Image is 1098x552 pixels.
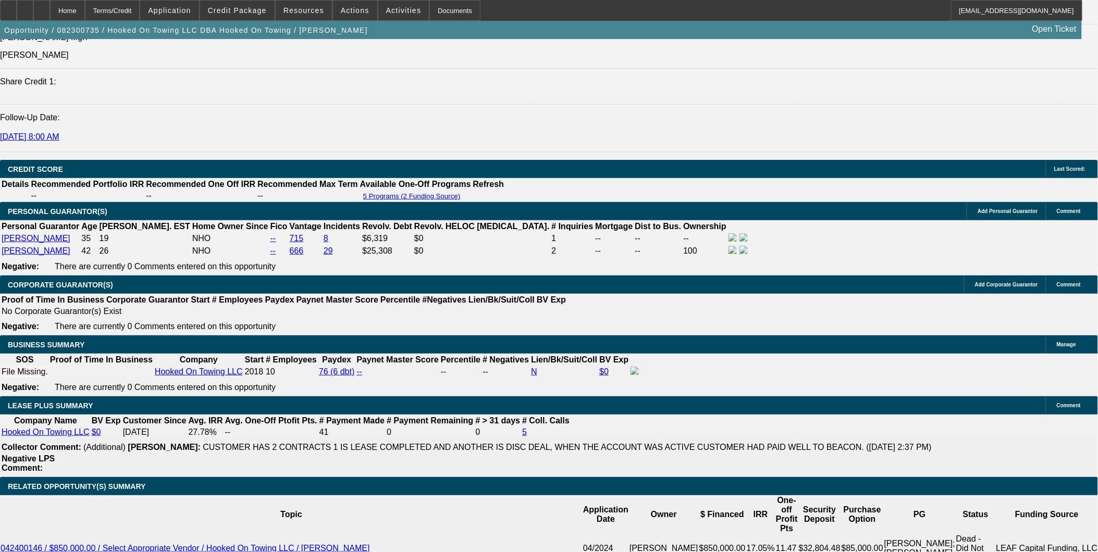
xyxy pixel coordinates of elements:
[1057,208,1081,214] span: Comment
[635,245,682,257] td: --
[1028,20,1081,38] a: Open Ticket
[192,222,268,231] b: Home Owner Since
[128,443,201,451] b: [PERSON_NAME]:
[441,355,480,364] b: Percentile
[270,222,288,231] b: Fico
[1,295,105,305] th: Proof of Time In Business
[423,295,467,304] b: #Negatives
[155,367,243,376] a: Hooked On Towing LLC
[81,245,97,257] td: 42
[333,1,377,20] button: Actions
[8,341,84,349] span: BUSINESS SUMMARY
[1054,166,1086,172] span: Last Scored:
[2,234,70,243] a: [PERSON_NAME]
[276,1,332,20] button: Resources
[360,179,472,190] th: Available One-Off Programs
[362,222,412,231] b: Revolv. Debt
[297,295,378,304] b: Paynet Master Score
[55,383,276,392] span: There are currently 0 Comments entered on this opportunity
[551,222,593,231] b: # Inquiries
[270,234,276,243] a: --
[468,295,535,304] b: Lien/Bk/Suit/Coll
[596,222,633,231] b: Mortgage
[683,222,726,231] b: Ownership
[8,165,63,173] span: CREDIT SCORE
[81,222,97,231] b: Age
[266,355,317,364] b: # Employees
[8,207,107,216] span: PERSONAL GUARANTOR(S)
[583,495,629,534] th: Application Date
[739,246,748,254] img: linkedin-icon.png
[356,355,438,364] b: Paynet Master Score
[192,245,269,257] td: NHO
[180,355,218,364] b: Company
[729,246,737,254] img: facebook-icon.png
[475,427,521,437] td: 0
[595,233,634,244] td: --
[956,495,996,534] th: Status
[55,322,276,331] span: There are currently 0 Comments entered on this opportunity
[266,367,275,376] span: 10
[683,233,727,244] td: --
[322,355,351,364] b: Paydex
[551,245,594,257] td: 2
[522,428,527,436] a: 5
[378,1,429,20] button: Activities
[140,1,199,20] button: Application
[2,222,79,231] b: Personal Guarantor
[798,495,841,534] th: Security Deposit
[683,245,727,257] td: 100
[188,427,224,437] td: 27.78%
[257,191,359,201] td: --
[635,233,682,244] td: --
[8,281,113,289] span: CORPORATE GUARANTOR(S)
[30,191,144,201] td: --
[244,366,264,378] td: 2018
[324,246,333,255] a: 29
[483,355,529,364] b: # Negatives
[212,295,263,304] b: # Employees
[531,367,537,376] a: N
[8,482,145,491] span: RELATED OPPORTUNITY(S) SUMMARY
[2,428,90,436] a: Hooked On Towing LLC
[319,416,385,425] b: # Payment Made
[324,234,328,243] a: 8
[595,245,634,257] td: --
[414,222,550,231] b: Revolv. HELOC [MEDICAL_DATA].
[884,495,956,534] th: PG
[225,427,318,437] td: --
[30,179,144,190] th: Recommended Portfolio IRR
[99,245,191,257] td: 26
[360,192,464,200] button: 5 Programs (2 Funding Source)
[1057,403,1081,408] span: Comment
[729,233,737,242] img: facebook-icon.png
[2,322,39,331] b: Negative:
[699,495,746,534] th: $ Financed
[2,262,39,271] b: Negative:
[775,495,798,534] th: One-off Profit Pts
[192,233,269,244] td: NHO
[631,367,639,375] img: facebook-icon.png
[122,427,187,437] td: [DATE]
[245,355,264,364] b: Start
[414,245,550,257] td: $0
[257,179,359,190] th: Recommended Max Term
[1,179,29,190] th: Details
[145,191,256,201] td: --
[283,6,324,15] span: Resources
[83,443,126,451] span: (Additional)
[92,428,101,436] a: $0
[599,367,609,376] a: $0
[473,179,505,190] th: Refresh
[739,233,748,242] img: linkedin-icon.png
[629,495,699,534] th: Owner
[537,295,566,304] b: BV Exp
[100,222,190,231] b: [PERSON_NAME]. EST
[387,416,473,425] b: # Payment Remaining
[414,233,550,244] td: $0
[341,6,369,15] span: Actions
[2,383,39,392] b: Negative:
[2,246,70,255] a: [PERSON_NAME]
[1057,282,1081,287] span: Comment
[189,416,223,425] b: Avg. IRR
